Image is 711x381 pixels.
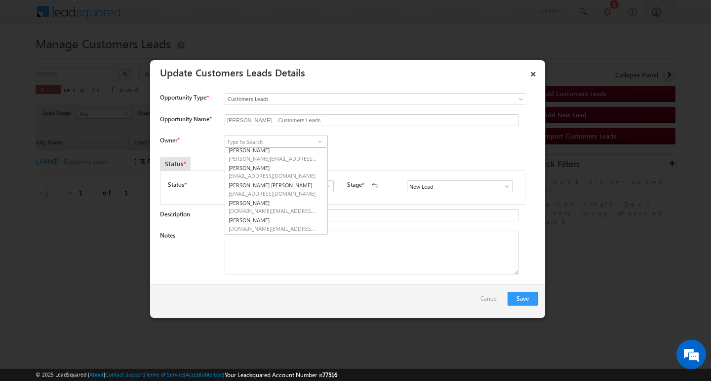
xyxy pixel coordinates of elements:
a: [PERSON_NAME] [225,233,327,251]
label: Opportunity Name [160,115,211,123]
label: Status [168,180,184,189]
a: × [525,64,542,81]
span: © 2025 LeadSquared | | | | | [36,370,337,380]
a: About [89,371,104,378]
input: Type to Search [407,180,513,192]
div: Minimize live chat window [162,5,186,29]
span: [PERSON_NAME][EMAIL_ADDRESS][DOMAIN_NAME] [229,155,317,162]
a: Cancel [480,292,503,311]
input: Type to Search [225,136,328,147]
a: Update Customers Leads Details [160,65,305,79]
em: Start Chat [134,304,179,317]
span: 77516 [322,371,337,379]
label: Owner [160,137,179,144]
span: [EMAIL_ADDRESS][DOMAIN_NAME] [229,190,317,197]
a: Contact Support [105,371,144,378]
a: [PERSON_NAME] [225,198,327,216]
span: Your Leadsquared Account Number is [225,371,337,379]
span: [DOMAIN_NAME][EMAIL_ADDRESS][DOMAIN_NAME] [229,207,317,214]
a: [PERSON_NAME] [225,145,327,163]
span: [EMAIL_ADDRESS][DOMAIN_NAME] [229,172,317,179]
span: Customers Leads [225,95,486,104]
a: Customers Leads [225,93,526,105]
a: [PERSON_NAME] [PERSON_NAME] [225,180,327,198]
textarea: Type your message and hit 'Enter' [13,91,180,295]
label: Stage [347,180,362,189]
label: Notes [160,232,175,239]
a: Show All Items [314,137,326,146]
div: Chat with us now [51,52,166,65]
a: Acceptable Use [186,371,223,378]
a: [PERSON_NAME] [225,215,327,233]
div: Status [160,157,191,171]
label: Description [160,210,190,218]
button: Save [508,292,538,306]
span: [DOMAIN_NAME][EMAIL_ADDRESS][DOMAIN_NAME] [229,225,317,232]
a: Terms of Service [146,371,184,378]
a: Show All Items [498,181,511,191]
a: Show All Items [319,181,331,191]
a: [PERSON_NAME] [225,163,327,181]
span: Opportunity Type [160,93,206,102]
img: d_60004797649_company_0_60004797649 [17,52,41,65]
